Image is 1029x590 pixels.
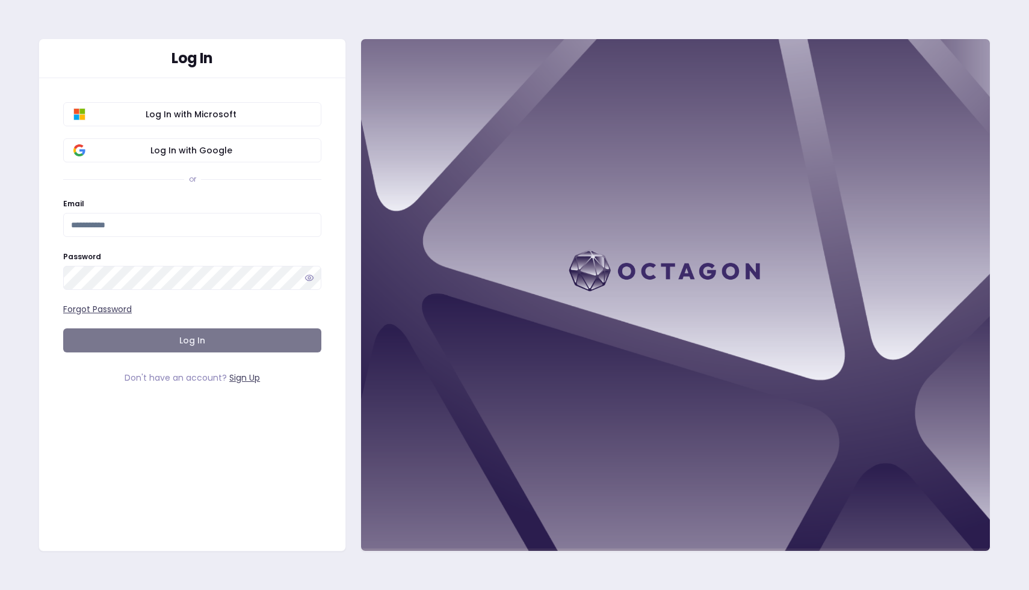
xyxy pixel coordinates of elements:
label: Password [63,251,101,262]
div: or [189,174,196,184]
span: Log In [179,334,205,346]
label: Email [63,198,84,209]
button: Log In with Google [63,138,321,162]
a: Forgot Password [63,303,132,315]
button: Log In [63,328,321,352]
div: Don't have an account? [63,372,321,384]
a: Sign Up [229,372,260,384]
span: Log In with Microsoft [71,108,311,120]
div: Log In [63,51,321,66]
span: Log In with Google [71,144,311,156]
button: Log In with Microsoft [63,102,321,126]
